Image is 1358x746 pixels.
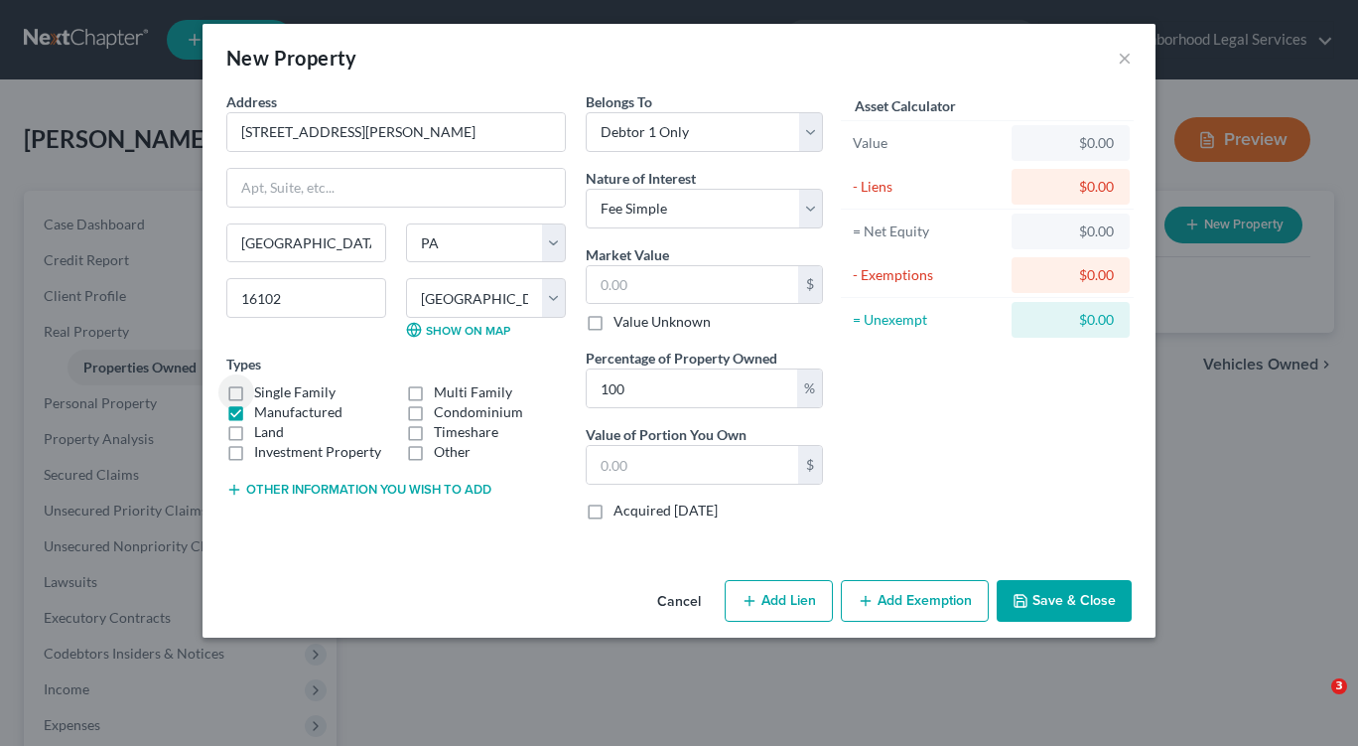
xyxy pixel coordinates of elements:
div: $0.00 [1027,222,1114,241]
div: = Net Equity [853,222,1003,241]
button: Other information you wish to add [226,482,491,498]
div: - Liens [853,177,1003,197]
label: Acquired [DATE] [613,501,718,521]
div: $ [798,266,822,304]
label: Timeshare [434,422,498,442]
div: - Exemptions [853,265,1003,285]
div: $0.00 [1027,265,1114,285]
label: Investment Property [254,442,381,462]
input: Enter city... [227,224,385,262]
button: × [1118,46,1132,70]
label: Value Unknown [613,312,711,332]
span: Belongs To [586,93,652,110]
div: $0.00 [1027,310,1114,330]
label: Nature of Interest [586,168,696,189]
label: Asset Calculator [855,95,956,116]
label: Condominium [434,402,523,422]
span: Address [226,93,277,110]
div: $ [798,446,822,484]
input: 0.00 [587,370,797,407]
label: Manufactured [254,402,342,422]
input: Enter address... [227,113,565,151]
label: Single Family [254,382,336,402]
label: Value of Portion You Own [586,424,747,445]
div: New Property [226,44,357,72]
div: % [797,370,822,407]
label: Land [254,422,284,442]
input: 0.00 [587,266,798,304]
button: Add Lien [725,580,833,622]
label: Other [434,442,471,462]
input: Enter zip... [226,278,386,318]
button: Add Exemption [841,580,989,622]
div: Value [853,133,1003,153]
button: Save & Close [997,580,1132,622]
label: Percentage of Property Owned [586,348,777,369]
label: Multi Family [434,382,512,402]
div: = Unexempt [853,310,1003,330]
span: 3 [1331,678,1347,694]
input: 0.00 [587,446,798,484]
div: $0.00 [1027,133,1114,153]
input: Apt, Suite, etc... [227,169,565,207]
iframe: Intercom live chat [1290,678,1338,726]
div: $0.00 [1027,177,1114,197]
label: Types [226,354,261,374]
a: Show on Map [406,322,510,338]
button: Cancel [641,582,717,622]
label: Market Value [586,244,669,265]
